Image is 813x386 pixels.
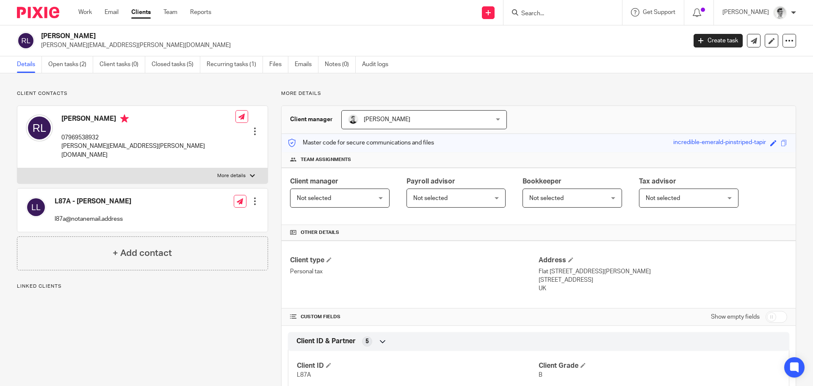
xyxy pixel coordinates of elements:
[523,178,561,185] span: Bookkeeper
[639,178,676,185] span: Tax advisor
[711,313,760,321] label: Show empty fields
[61,142,235,159] p: [PERSON_NAME][EMAIL_ADDRESS][PERSON_NAME][DOMAIN_NAME]
[539,284,787,293] p: UK
[41,32,553,41] h2: [PERSON_NAME]
[722,8,769,17] p: [PERSON_NAME]
[520,10,597,18] input: Search
[105,8,119,17] a: Email
[48,56,93,73] a: Open tasks (2)
[773,6,787,19] img: Adam_2025.jpg
[539,361,780,370] h4: Client Grade
[325,56,356,73] a: Notes (0)
[297,372,311,378] span: L87A
[539,276,787,284] p: [STREET_ADDRESS]
[290,256,539,265] h4: Client type
[61,133,235,142] p: 07969538932
[269,56,288,73] a: Files
[55,215,131,223] p: l87a@notanemail.address
[290,178,338,185] span: Client manager
[362,56,395,73] a: Audit logs
[17,90,268,97] p: Client contacts
[26,114,53,142] img: svg%3E
[296,337,356,346] span: Client ID & Partner
[17,283,268,290] p: Linked clients
[694,34,743,47] a: Create task
[295,56,318,73] a: Emails
[301,229,339,236] span: Other details
[290,267,539,276] p: Personal tax
[348,114,358,125] img: Dave_2025.jpg
[113,247,172,260] h4: + Add contact
[100,56,145,73] a: Client tasks (0)
[217,172,246,179] p: More details
[301,156,351,163] span: Team assignments
[17,32,35,50] img: svg%3E
[673,138,766,148] div: incredible-emerald-pinstriped-tapir
[131,8,151,17] a: Clients
[529,195,564,201] span: Not selected
[17,56,42,73] a: Details
[297,195,331,201] span: Not selected
[643,9,675,15] span: Get Support
[646,195,680,201] span: Not selected
[539,267,787,276] p: Flat [STREET_ADDRESS][PERSON_NAME]
[288,139,434,147] p: Master code for secure communications and files
[406,178,455,185] span: Payroll advisor
[120,114,129,123] i: Primary
[190,8,211,17] a: Reports
[163,8,177,17] a: Team
[55,197,131,206] h4: L87A - [PERSON_NAME]
[413,195,448,201] span: Not selected
[281,90,796,97] p: More details
[290,314,539,320] h4: CUSTOM FIELDS
[297,361,539,370] h4: Client ID
[364,117,410,122] span: [PERSON_NAME]
[41,41,681,50] p: [PERSON_NAME][EMAIL_ADDRESS][PERSON_NAME][DOMAIN_NAME]
[78,8,92,17] a: Work
[365,337,369,346] span: 5
[539,372,542,378] span: B
[61,114,235,125] h4: [PERSON_NAME]
[539,256,787,265] h4: Address
[17,7,59,18] img: Pixie
[290,115,333,124] h3: Client manager
[152,56,200,73] a: Closed tasks (5)
[26,197,46,217] img: svg%3E
[207,56,263,73] a: Recurring tasks (1)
